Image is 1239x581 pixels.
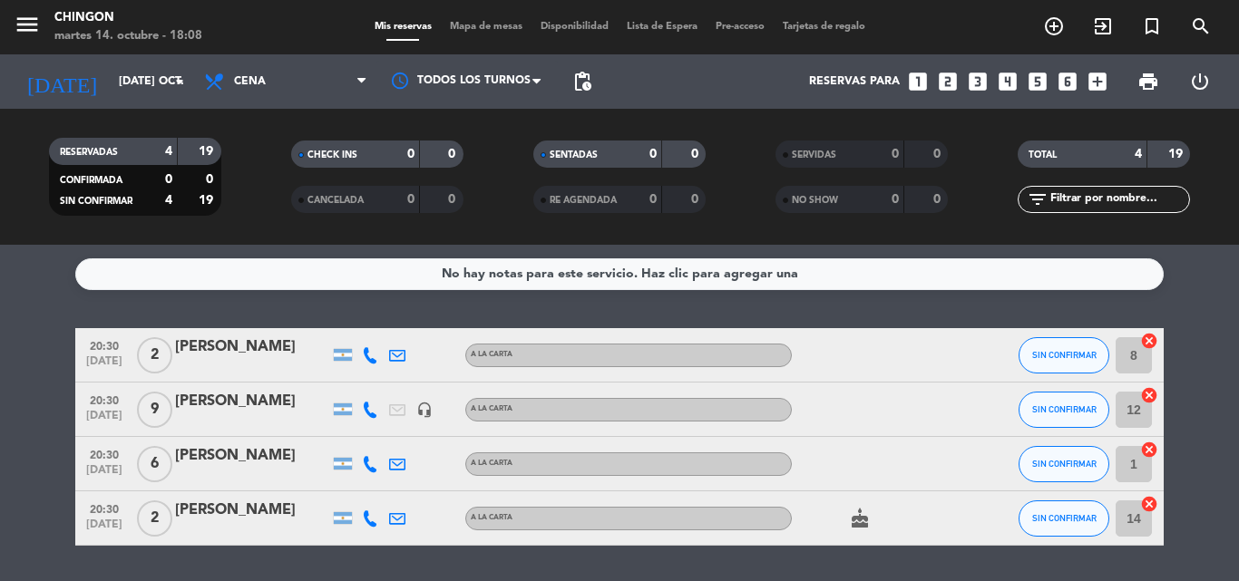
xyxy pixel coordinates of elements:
[165,194,172,207] strong: 4
[14,11,41,38] i: menu
[82,389,127,410] span: 20:30
[1019,500,1109,537] button: SIN CONFIRMAR
[649,148,657,160] strong: 0
[82,518,127,539] span: [DATE]
[14,62,110,102] i: [DATE]
[137,446,172,482] span: 6
[14,11,41,44] button: menu
[966,70,990,93] i: looks_3
[792,150,836,160] span: SERVIDAS
[366,22,441,32] span: Mis reservas
[1140,441,1158,459] i: cancel
[1141,15,1163,37] i: turned_in_not
[1019,392,1109,428] button: SIN CONFIRMAR
[471,514,512,521] span: A LA CARTA
[82,410,127,431] span: [DATE]
[933,193,944,206] strong: 0
[1026,70,1049,93] i: looks_5
[1027,189,1049,210] i: filter_list
[1092,15,1114,37] i: exit_to_app
[137,392,172,428] span: 9
[532,22,618,32] span: Disponibilidad
[1049,189,1189,209] input: Filtrar por nombre...
[199,194,217,207] strong: 19
[1140,332,1158,350] i: cancel
[206,173,217,186] strong: 0
[774,22,874,32] span: Tarjetas de regalo
[82,464,127,485] span: [DATE]
[1043,15,1065,37] i: add_circle_outline
[471,460,512,467] span: A LA CARTA
[892,193,899,206] strong: 0
[1019,446,1109,482] button: SIN CONFIRMAR
[1056,70,1079,93] i: looks_6
[996,70,1019,93] i: looks_4
[169,71,190,92] i: arrow_drop_down
[82,355,127,376] span: [DATE]
[1190,15,1212,37] i: search
[892,148,899,160] strong: 0
[1140,386,1158,404] i: cancel
[1140,495,1158,513] i: cancel
[618,22,707,32] span: Lista de Espera
[649,193,657,206] strong: 0
[809,75,900,88] span: Reservas para
[792,196,838,205] span: NO SHOW
[175,499,329,522] div: [PERSON_NAME]
[1029,150,1057,160] span: TOTAL
[54,27,202,45] div: martes 14. octubre - 18:08
[234,75,266,88] span: Cena
[448,148,459,160] strong: 0
[165,173,172,186] strong: 0
[416,402,433,418] i: headset_mic
[307,150,357,160] span: CHECK INS
[1137,71,1159,92] span: print
[906,70,930,93] i: looks_one
[471,405,512,412] span: A LA CARTA
[137,337,172,373] span: 2
[199,145,217,158] strong: 19
[82,498,127,518] span: 20:30
[60,176,122,185] span: CONFIRMADA
[175,444,329,468] div: [PERSON_NAME]
[82,334,127,355] span: 20:30
[1086,70,1109,93] i: add_box
[1019,337,1109,373] button: SIN CONFIRMAR
[1168,148,1186,160] strong: 19
[707,22,774,32] span: Pre-acceso
[936,70,960,93] i: looks_two
[442,264,798,285] div: No hay notas para este servicio. Haz clic para agregar una
[691,148,702,160] strong: 0
[849,508,871,529] i: cake
[933,148,944,160] strong: 0
[407,193,415,206] strong: 0
[165,145,172,158] strong: 4
[471,351,512,358] span: A LA CARTA
[1135,148,1142,160] strong: 4
[1032,459,1097,469] span: SIN CONFIRMAR
[691,193,702,206] strong: 0
[1032,513,1097,523] span: SIN CONFIRMAR
[407,148,415,160] strong: 0
[60,197,132,206] span: SIN CONFIRMAR
[137,500,172,537] span: 2
[441,22,532,32] span: Mapa de mesas
[175,335,329,359] div: [PERSON_NAME]
[1174,54,1225,109] div: LOG OUT
[1189,71,1211,92] i: power_settings_new
[54,9,202,27] div: Chingon
[82,443,127,464] span: 20:30
[1032,404,1097,414] span: SIN CONFIRMAR
[550,196,617,205] span: RE AGENDADA
[550,150,598,160] span: SENTADAS
[571,71,593,92] span: pending_actions
[175,390,329,413] div: [PERSON_NAME]
[307,196,364,205] span: CANCELADA
[448,193,459,206] strong: 0
[60,148,118,157] span: RESERVADAS
[1032,350,1097,360] span: SIN CONFIRMAR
